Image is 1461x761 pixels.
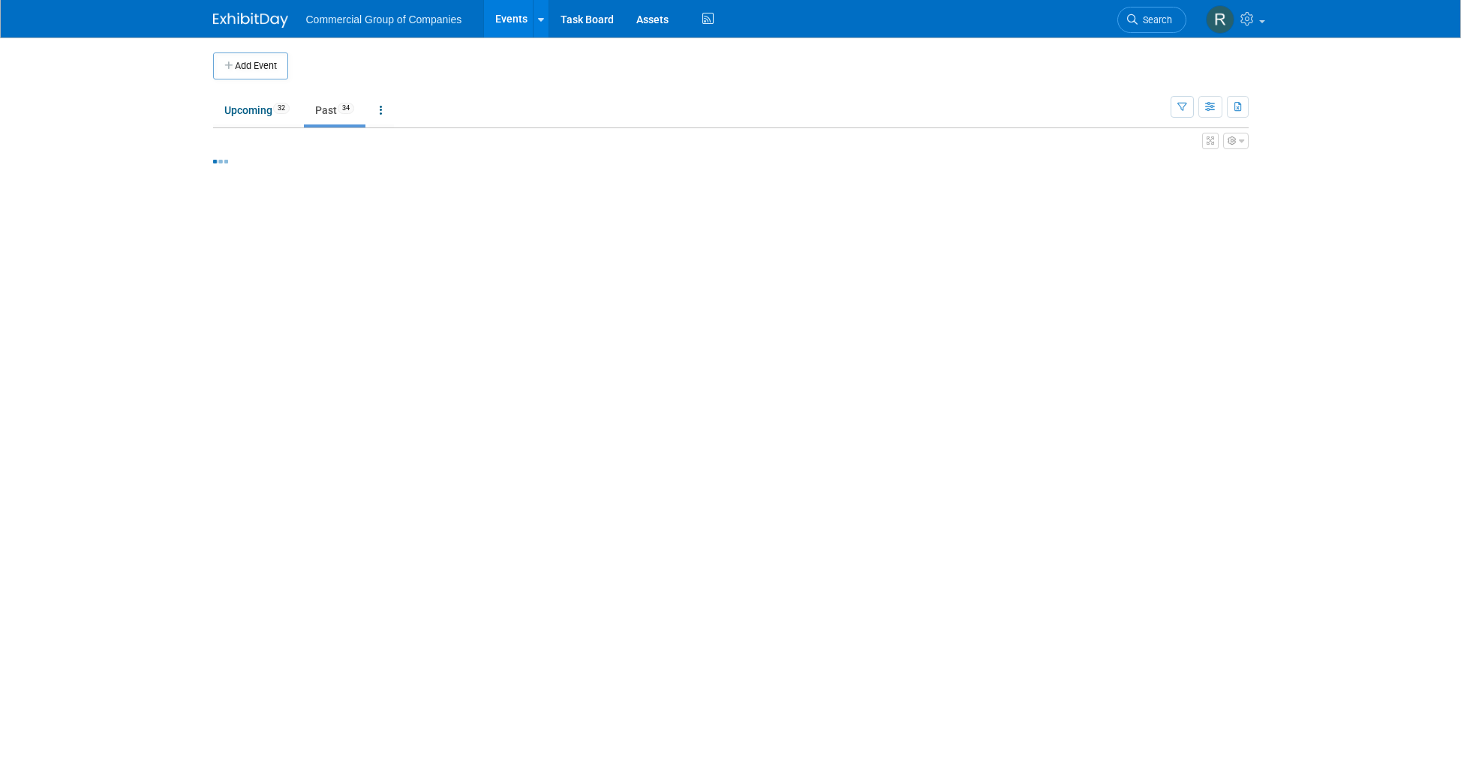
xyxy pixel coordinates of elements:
[306,13,462,25] span: Commercial Group of Companies
[1206,5,1234,34] img: Rod Leland
[213,96,301,124] a: Upcoming32
[1117,7,1186,33] a: Search
[273,103,290,114] span: 32
[1138,14,1172,25] span: Search
[304,96,365,124] a: Past34
[213,13,288,28] img: ExhibitDay
[338,103,354,114] span: 34
[213,52,288,79] button: Add Event
[213,160,228,163] img: loading...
